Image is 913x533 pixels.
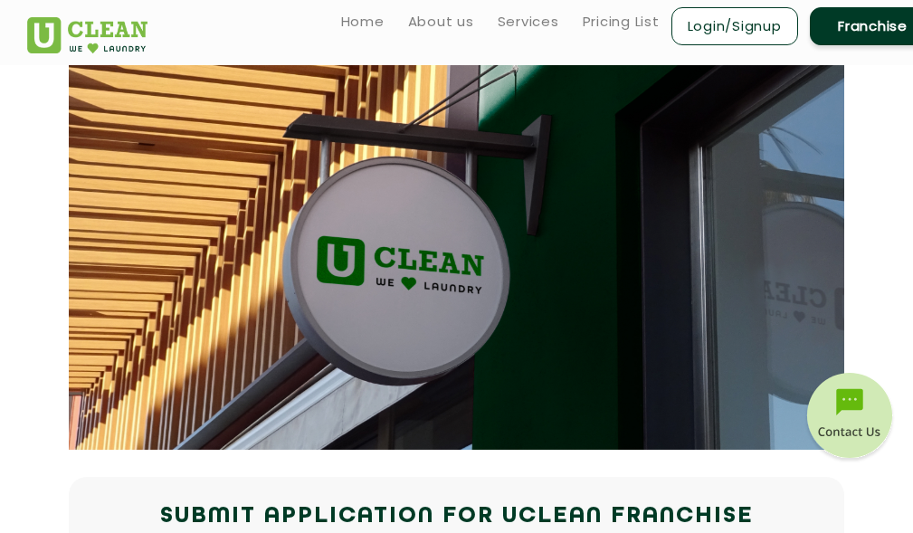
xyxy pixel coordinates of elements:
a: Home [341,11,385,33]
a: Login/Signup [671,7,798,45]
img: contact-btn [804,373,895,463]
a: Pricing List [583,11,660,33]
a: About us [408,11,474,33]
a: Services [498,11,559,33]
img: UClean Laundry and Dry Cleaning [27,17,147,53]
